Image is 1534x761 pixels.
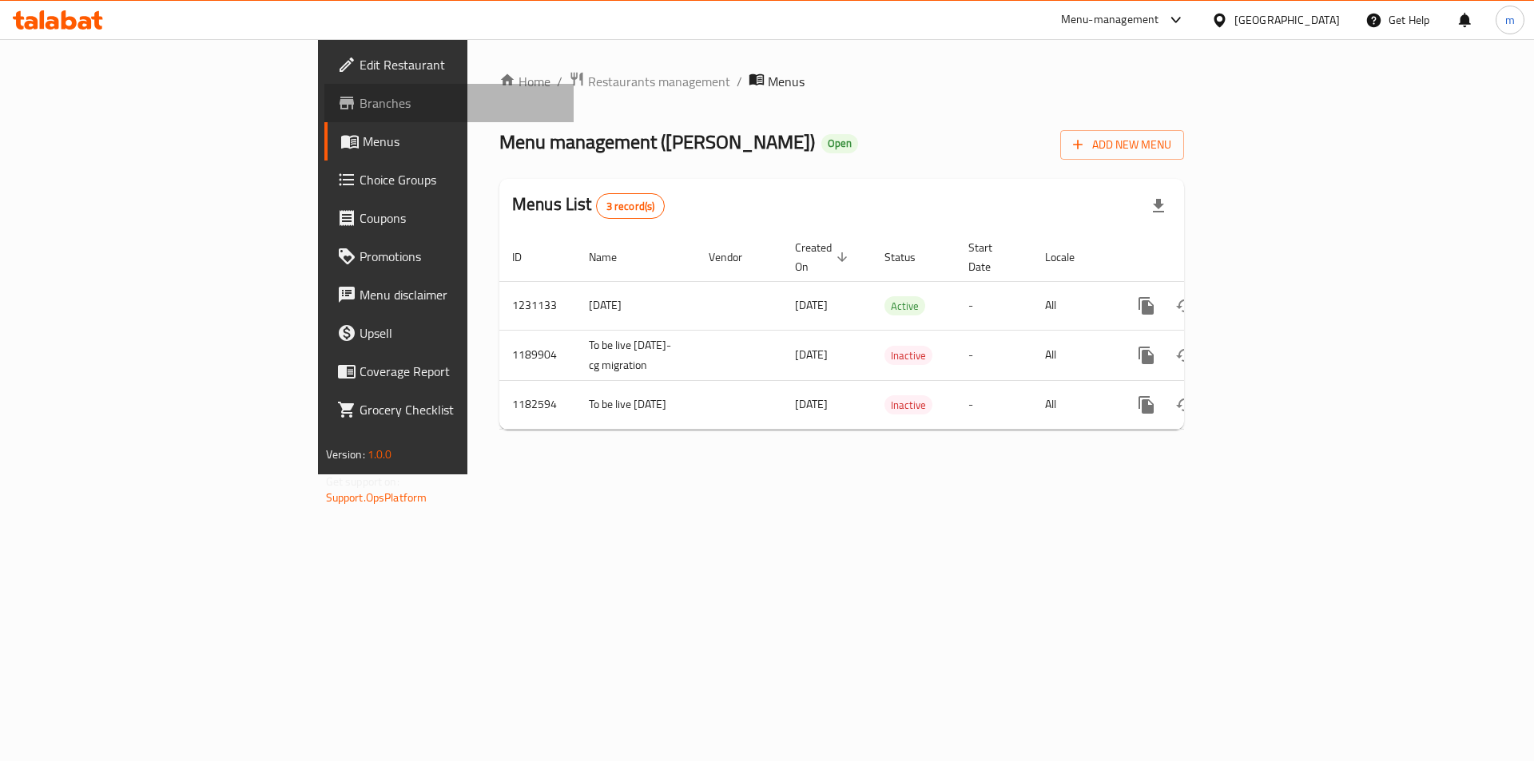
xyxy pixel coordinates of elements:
[1127,336,1166,375] button: more
[821,134,858,153] div: Open
[1073,135,1171,155] span: Add New Menu
[884,347,932,365] span: Inactive
[1032,380,1115,429] td: All
[821,137,858,150] span: Open
[324,390,574,429] a: Grocery Checklist
[324,84,574,122] a: Branches
[597,199,665,214] span: 3 record(s)
[884,346,932,365] div: Inactive
[324,161,574,199] a: Choice Groups
[360,55,562,74] span: Edit Restaurant
[1115,233,1294,282] th: Actions
[884,297,925,315] span: Active
[360,285,562,304] span: Menu disclaimer
[1127,386,1166,424] button: more
[884,396,932,414] span: Inactive
[569,71,730,92] a: Restaurants management
[324,46,574,84] a: Edit Restaurant
[956,281,1032,330] td: -
[499,233,1294,430] table: enhanced table
[324,314,574,352] a: Upsell
[956,380,1032,429] td: -
[360,208,562,228] span: Coupons
[1166,386,1204,424] button: Change Status
[1139,187,1178,225] div: Export file
[589,248,638,267] span: Name
[795,295,828,315] span: [DATE]
[324,122,574,161] a: Menus
[576,281,696,330] td: [DATE]
[360,323,562,343] span: Upsell
[368,444,392,465] span: 1.0.0
[795,238,852,276] span: Created On
[324,275,574,314] a: Menu disclaimer
[360,400,562,419] span: Grocery Checklist
[709,248,763,267] span: Vendor
[360,247,562,266] span: Promotions
[1060,130,1184,160] button: Add New Menu
[1505,11,1515,29] span: m
[360,362,562,381] span: Coverage Report
[324,237,574,275] a: Promotions
[968,238,1013,276] span: Start Date
[768,72,805,91] span: Menus
[884,395,932,414] div: Inactive
[956,330,1032,380] td: -
[795,394,828,414] span: [DATE]
[1166,336,1204,375] button: Change Status
[588,72,730,91] span: Restaurants management
[512,192,665,219] h2: Menus List
[499,124,815,160] span: Menu management ( [PERSON_NAME] )
[576,380,696,429] td: To be live [DATE]
[1032,330,1115,380] td: All
[326,487,427,508] a: Support.OpsPlatform
[1166,287,1204,325] button: Change Status
[884,248,936,267] span: Status
[884,296,925,315] div: Active
[1045,248,1095,267] span: Locale
[1032,281,1115,330] td: All
[326,444,365,465] span: Version:
[324,199,574,237] a: Coupons
[324,352,574,390] a: Coverage Report
[326,471,399,492] span: Get support on:
[363,132,562,151] span: Menus
[596,193,666,219] div: Total records count
[1234,11,1340,29] div: [GEOGRAPHIC_DATA]
[512,248,542,267] span: ID
[360,93,562,113] span: Branches
[360,170,562,189] span: Choice Groups
[1127,287,1166,325] button: more
[795,344,828,365] span: [DATE]
[737,72,742,91] li: /
[576,330,696,380] td: To be live [DATE]-cg migration
[499,71,1184,92] nav: breadcrumb
[1061,10,1159,30] div: Menu-management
